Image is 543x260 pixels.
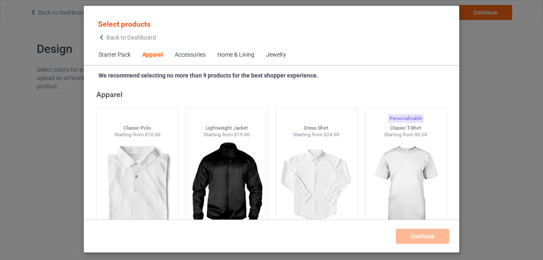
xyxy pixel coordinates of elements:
div: Apparel [96,90,450,99]
div: Accessories [175,51,206,59]
span: $19.00 [234,132,250,137]
div: Starting from [186,131,267,138]
div: Lightweight Jacket [186,125,267,132]
span: Select products [98,20,151,28]
div: Personalizable [388,114,424,123]
div: Apparel [142,51,163,59]
div: Jewelry [266,51,286,59]
img: regular.jpg [189,138,264,232]
div: Starting from [97,131,178,138]
strong: We recommend selecting no more than 9 products for the best shopper experience. [98,72,318,79]
div: Home & Living [217,51,254,59]
div: Classic Polo [97,125,178,132]
span: Starter Pack [93,45,136,65]
img: regular.jpg [100,138,175,232]
span: Back to Dashboard [106,34,156,41]
span: $6.00 [415,132,427,137]
img: regular.jpg [279,138,354,232]
span: $10.00 [145,132,161,137]
span: $24.00 [324,132,339,137]
div: Classic T-Shirt [365,125,446,132]
div: Starting from [276,131,357,138]
div: Dress Shirt [276,125,357,132]
img: regular.jpg [368,138,443,232]
div: Starting from [365,131,446,138]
